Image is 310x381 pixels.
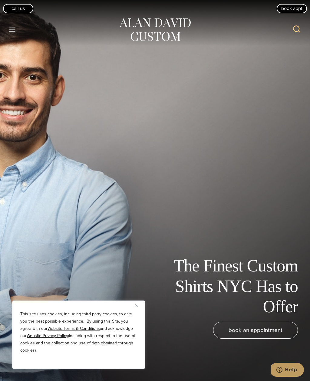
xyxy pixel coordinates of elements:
span: book an appointment [229,326,282,334]
img: Alan David Custom [119,16,191,43]
h1: The Finest Custom Shirts NYC Has to Offer [162,256,298,317]
iframe: Opens a widget where you can chat to one of our agents [271,363,304,378]
p: This site uses cookies, including third party cookies, to give you the best possible experience. ... [20,310,137,354]
a: book appt [277,4,307,13]
button: View Search Form [289,22,304,37]
button: Open menu [6,24,19,35]
a: Call Us [3,4,33,13]
a: Website Privacy Policy [27,333,68,339]
a: book an appointment [213,322,298,339]
a: Website Terms & Conditions [48,325,100,332]
button: Close [135,302,143,309]
img: Close [135,304,138,307]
